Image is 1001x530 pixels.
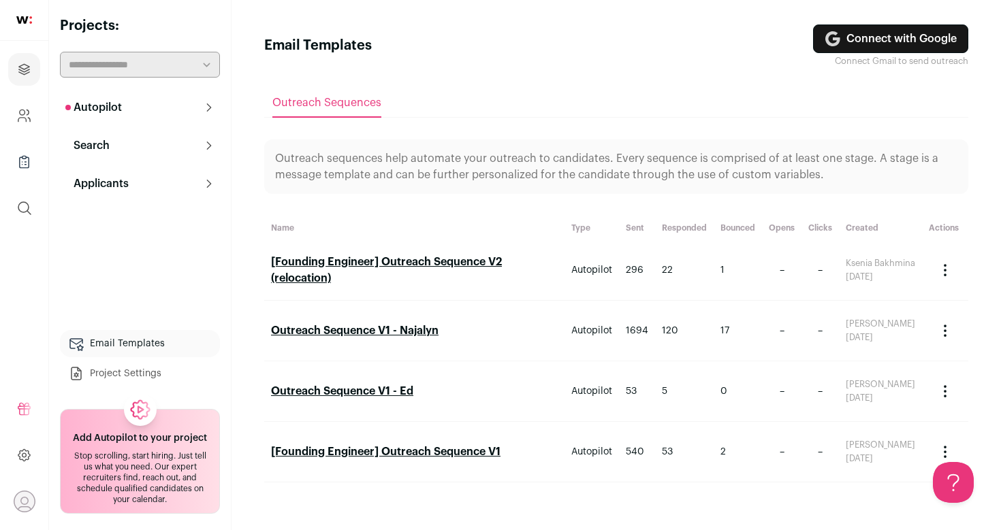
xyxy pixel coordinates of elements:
div: [DATE] [846,393,915,403]
button: Actions [929,254,962,286]
td: 5 [655,361,714,422]
td: Autopilot [565,422,619,482]
div: – [769,324,795,337]
a: Projects [8,53,40,86]
button: Applicants [60,170,220,197]
button: Autopilot [60,94,220,121]
div: [PERSON_NAME] [846,440,915,450]
td: 120 [655,301,714,361]
button: Actions [929,375,962,408]
div: [DATE] [846,453,915,464]
td: 296 [619,240,655,301]
h2: Projects: [60,16,220,35]
div: – [808,263,832,277]
div: – [808,324,832,337]
a: Add Autopilot to your project Stop scrolling, start hiring. Just tell us what you need. Our exper... [60,409,220,514]
div: – [808,445,832,459]
div: Ksenia Bakhmina [846,258,915,269]
th: Name [264,216,565,240]
td: 53 [655,422,714,482]
td: 1694 [619,301,655,361]
button: Open dropdown [14,491,35,512]
td: 540 [619,422,655,482]
div: – [769,384,795,398]
p: Search [65,137,110,154]
a: [Founding Engineer] Outreach Sequence V2 (relocation) [271,256,502,284]
a: Email Templates [60,330,220,357]
div: [DATE] [846,271,915,282]
a: Outreach Sequence V1 - Ed [271,386,413,397]
td: Autopilot [565,240,619,301]
a: Connect with Google [813,24,968,53]
a: Company and ATS Settings [8,99,40,132]
div: Stop scrolling, start hiring. Just tell us what you need. Our expert recruiters find, reach out, ... [69,450,211,505]
td: 17 [714,301,762,361]
td: 2 [714,422,762,482]
a: Project Settings [60,360,220,387]
div: – [769,263,795,277]
button: Actions [929,314,962,347]
a: Company Lists [8,146,40,178]
th: Bounced [714,216,762,240]
h1: Email Templates [264,36,372,55]
th: Clicks [801,216,839,240]
div: – [769,445,795,459]
img: wellfound-shorthand-0d5821cbd27db2630d0214b213865d53afaa358527fdda9d0ea32b1df1b89c2c.svg [16,16,32,24]
div: [PERSON_NAME] [846,318,915,329]
button: Search [60,132,220,159]
a: Outreach Sequence V1 - Najalyn [271,325,439,336]
td: 22 [655,240,714,301]
div: Connect Gmail to send outreach [813,56,968,67]
h2: Add Autopilot to your project [73,431,207,445]
td: Autopilot [565,301,619,361]
th: Sent [619,216,655,240]
th: Responded [655,216,714,240]
span: Outreach Sequences [272,97,381,108]
td: 0 [714,361,762,422]
th: Actions [922,216,968,240]
button: Actions [929,435,962,468]
a: [Founding Engineer] Outreach Sequence V1 [271,446,500,457]
td: Autopilot [565,361,619,422]
div: Outreach sequences help automate your outreach to candidates. Every sequence is comprised of at l... [264,139,968,194]
th: Created [839,216,922,240]
th: Opens [762,216,801,240]
p: Autopilot [65,99,122,116]
td: 1 [714,240,762,301]
div: – [808,384,832,398]
iframe: Help Scout Beacon - Open [933,462,974,503]
td: 53 [619,361,655,422]
th: Type [565,216,619,240]
div: [PERSON_NAME] [846,379,915,390]
p: Applicants [65,176,129,192]
div: [DATE] [846,332,915,343]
